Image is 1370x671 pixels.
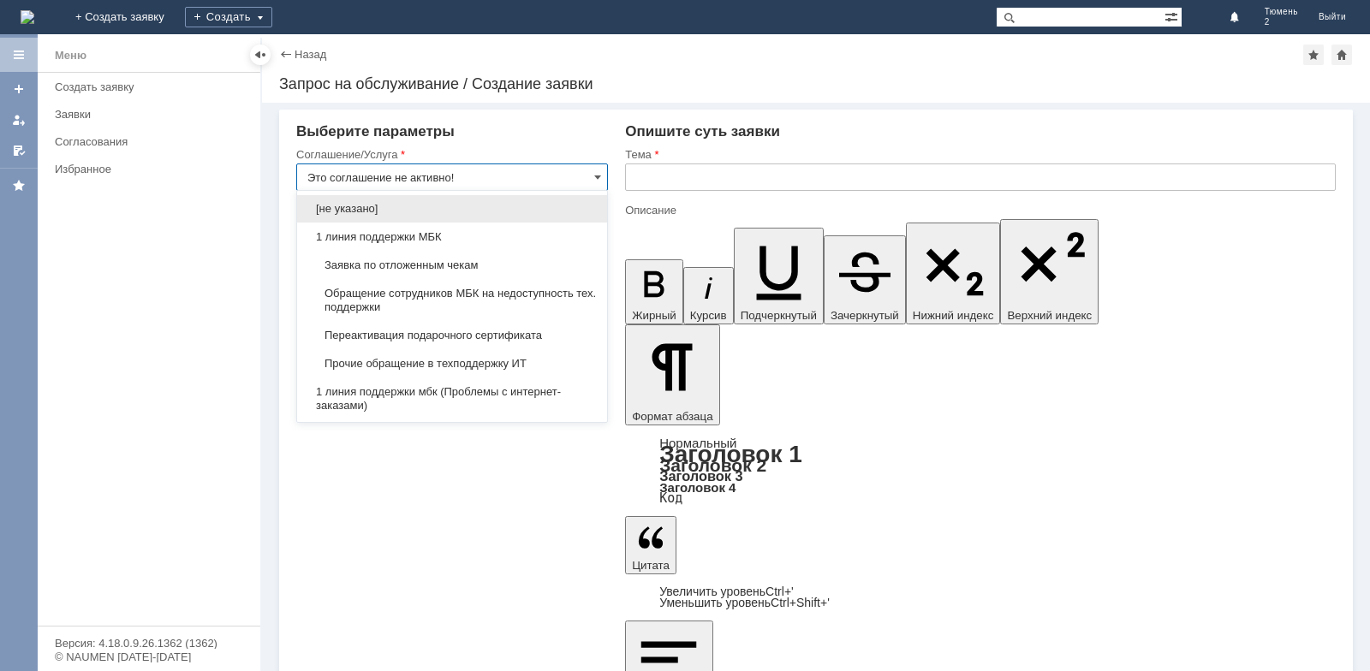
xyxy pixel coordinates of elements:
[1303,45,1324,65] div: Добавить в избранное
[48,74,257,100] a: Создать заявку
[307,230,597,244] span: 1 линия поддержки МБК
[5,106,33,134] a: Мои заявки
[48,101,257,128] a: Заявки
[683,267,734,324] button: Курсив
[55,135,250,148] div: Согласования
[659,596,830,609] a: Decrease
[824,235,906,324] button: Зачеркнутый
[625,516,676,574] button: Цитата
[734,228,824,324] button: Подчеркнутый
[771,596,830,609] span: Ctrl+Shift+'
[296,149,605,160] div: Соглашение/Услуга
[625,123,780,140] span: Опишите суть заявки
[279,75,1353,92] div: Запрос на обслуживание / Создание заявки
[625,324,719,425] button: Формат абзаца
[1164,8,1182,24] span: Расширенный поиск
[307,357,597,371] span: Прочие обращение в техподдержку ИТ
[659,436,736,450] a: Нормальный
[625,259,683,324] button: Жирный
[55,108,250,121] div: Заявки
[765,585,794,598] span: Ctrl+'
[48,128,257,155] a: Согласования
[913,309,994,322] span: Нижний индекс
[5,75,33,103] a: Создать заявку
[55,651,243,662] div: © NAUMEN [DATE]-[DATE]
[632,559,670,572] span: Цитата
[307,287,597,314] span: Обращение сотрудников МБК на недоступность тех. поддержки
[625,586,1336,609] div: Цитата
[1331,45,1352,65] div: Сделать домашней страницей
[659,468,742,484] a: Заголовок 3
[659,480,736,495] a: Заголовок 4
[625,149,1332,160] div: Тема
[250,45,271,65] div: Скрыть меню
[632,410,712,423] span: Формат абзаца
[625,205,1332,216] div: Описание
[307,202,597,216] span: [не указано]
[1265,17,1298,27] span: 2
[659,585,794,598] a: Increase
[906,223,1001,324] button: Нижний индекс
[295,48,326,61] a: Назад
[307,329,597,342] span: Переактивация подарочного сертификата
[21,10,34,24] a: Перейти на домашнюю страницу
[1000,219,1099,324] button: Верхний индекс
[632,309,676,322] span: Жирный
[307,258,597,272] span: Заявка по отложенным чекам
[185,7,272,27] div: Создать
[690,309,727,322] span: Курсив
[741,309,817,322] span: Подчеркнутый
[55,80,250,93] div: Создать заявку
[659,490,682,506] a: Код
[1007,309,1092,322] span: Верхний индекс
[1265,7,1298,17] span: Тюмень
[55,45,86,66] div: Меню
[55,638,243,649] div: Версия: 4.18.0.9.26.1362 (1362)
[55,163,231,175] div: Избранное
[831,309,899,322] span: Зачеркнутый
[296,123,455,140] span: Выберите параметры
[307,385,597,413] span: 1 линия поддержки мбк (Проблемы с интернет-заказами)
[21,10,34,24] img: logo
[659,441,802,467] a: Заголовок 1
[625,437,1336,504] div: Формат абзаца
[5,137,33,164] a: Мои согласования
[659,455,766,475] a: Заголовок 2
